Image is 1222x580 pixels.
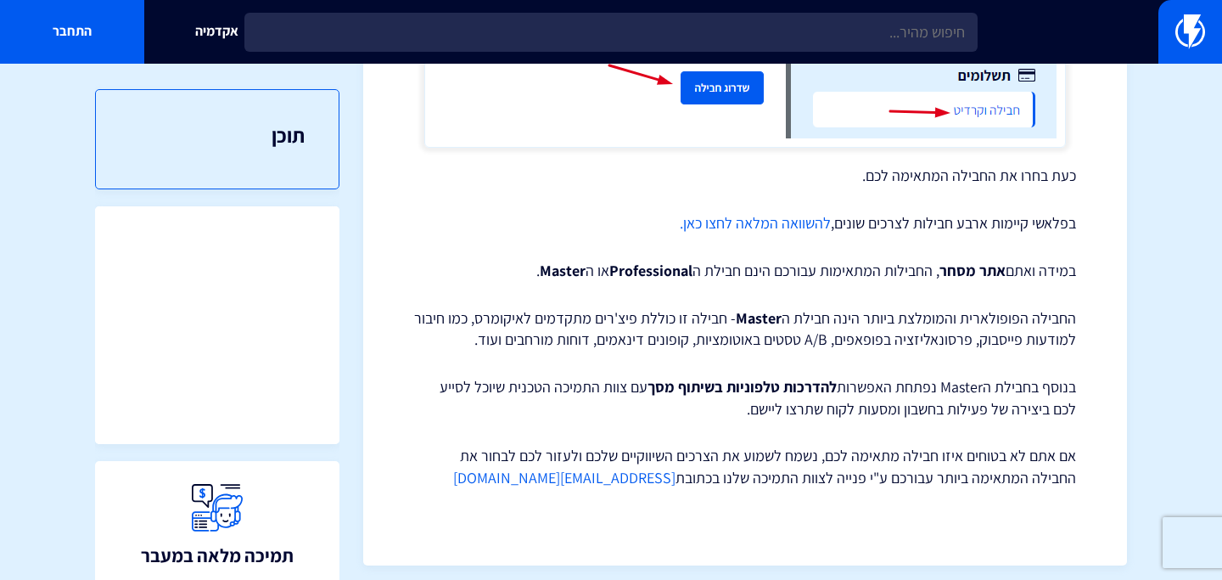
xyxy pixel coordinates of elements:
[453,468,675,487] a: [EMAIL_ADDRESS][DOMAIN_NAME]
[680,213,831,233] a: להשוואה המלאה לחצו כאן.
[414,445,1076,488] p: אם אתם לא בטוחים איזו חבילה מתאימה לכם, נשמח לשמוע את הצרכים השיווקיים שלכם ולעזור לכם לבחור את ה...
[414,260,1076,282] p: במידה ואתם , החבילות המתאימות עבורכם הינם חבילת ה או ה .
[414,376,1076,420] p: בנוסף בחבילת הMaster נפתחת האפשרות עם צוות התמיכה הטכנית שיוכל לסייע לכם ביצירה של פעילות בחשבון ...
[609,261,692,280] strong: Professional
[130,124,305,146] h3: תוכן
[647,377,837,397] strong: להדרכות טלפוניות בשיתוף מסך
[540,261,586,280] strong: Master
[141,545,294,566] h3: תמיכה מלאה במעבר
[736,308,782,328] strong: Master
[244,13,978,52] input: חיפוש מהיר...
[414,212,1076,234] p: בפלאשי קיימות ארבע חבילות לצרכים שונים,
[939,261,1006,280] strong: אתר מסחר
[414,307,1076,351] p: החבילה הפופולארית והמומלצת ביותר הינה חבילת ה - חבילה זו כוללת פיצ'רים מתקדמים לאיקומרס, כמו חיבו...
[414,165,1076,187] p: כעת בחרו את החבילה המתאימה לכם.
